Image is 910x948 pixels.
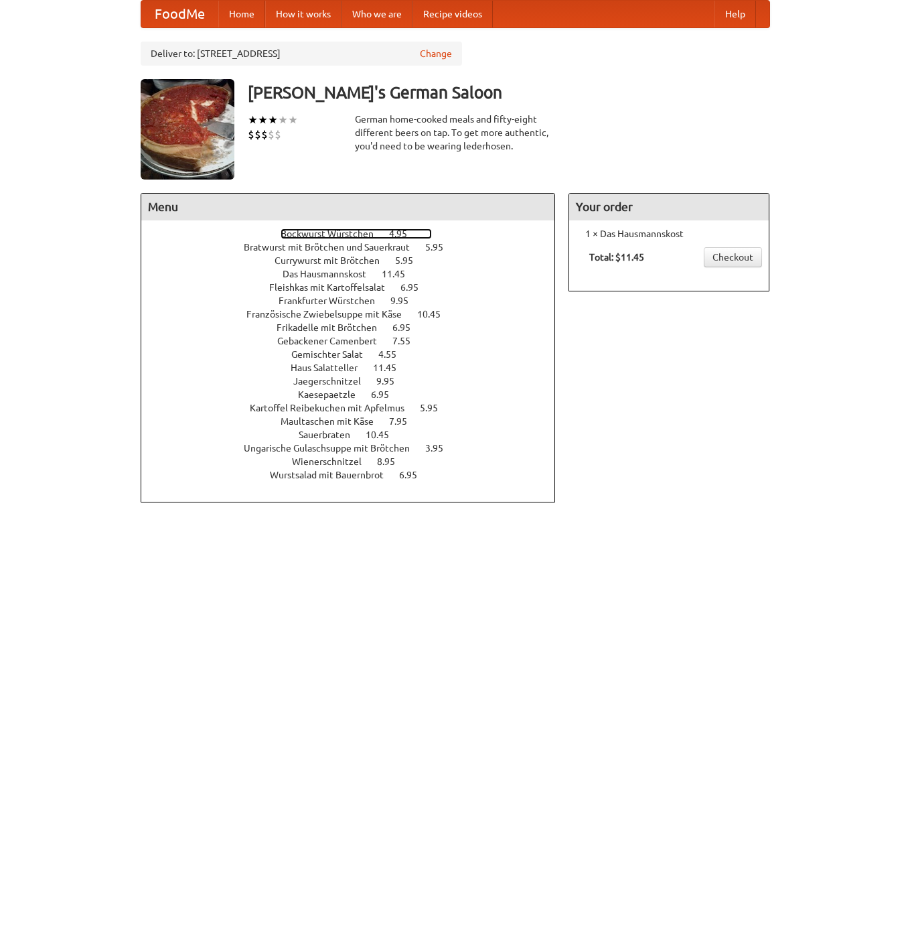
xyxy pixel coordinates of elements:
[292,456,375,467] span: Wienerschnitzel
[389,416,421,427] span: 7.95
[268,113,278,127] li: ★
[248,127,254,142] li: $
[279,295,388,306] span: Frankfurter Würstchen
[281,416,387,427] span: Maultaschen mit Käse
[366,429,402,440] span: 10.45
[281,228,432,239] a: Bockwurst Würstchen 4.95
[277,322,390,333] span: Frikadelle mit Brötchen
[390,295,422,306] span: 9.95
[382,269,419,279] span: 11.45
[141,42,462,66] div: Deliver to: [STREET_ADDRESS]
[704,247,762,267] a: Checkout
[392,336,424,346] span: 7.55
[420,403,451,413] span: 5.95
[277,336,435,346] a: Gebackener Camenbert 7.55
[275,255,438,266] a: Currywurst mit Brötchen 5.95
[378,349,410,360] span: 4.55
[425,443,457,454] span: 3.95
[269,282,398,293] span: Fleishkas mit Kartoffelsalat
[399,470,431,480] span: 6.95
[248,79,770,106] h3: [PERSON_NAME]'s German Saloon
[425,242,457,253] span: 5.95
[371,389,402,400] span: 6.95
[299,429,414,440] a: Sauerbraten 10.45
[141,194,555,220] h4: Menu
[244,242,423,253] span: Bratwurst mit Brötchen und Sauerkraut
[293,376,374,387] span: Jaegerschnitzel
[417,309,454,320] span: 10.45
[291,349,421,360] a: Gemischter Salat 4.55
[355,113,556,153] div: German home-cooked meals and fifty-eight different beers on tap. To get more authentic, you'd nee...
[270,470,397,480] span: Wurstsalad mit Bauernbrot
[714,1,756,27] a: Help
[281,416,432,427] a: Maultaschen mit Käse 7.95
[392,322,424,333] span: 6.95
[589,252,644,263] b: Total: $11.45
[279,295,433,306] a: Frankfurter Würstchen 9.95
[250,403,463,413] a: Kartoffel Reibekuchen mit Apfelmus 5.95
[281,228,387,239] span: Bockwurst Würstchen
[420,47,452,60] a: Change
[299,429,364,440] span: Sauerbraten
[268,127,275,142] li: $
[250,403,418,413] span: Kartoffel Reibekuchen mit Apfelmus
[278,113,288,127] li: ★
[277,322,435,333] a: Frikadelle mit Brötchen 6.95
[298,389,369,400] span: Kaesepaetzle
[254,127,261,142] li: $
[277,336,390,346] span: Gebackener Camenbert
[298,389,414,400] a: Kaesepaetzle 6.95
[373,362,410,373] span: 11.45
[258,113,268,127] li: ★
[244,443,468,454] a: Ungarische Gulaschsuppe mit Brötchen 3.95
[244,443,423,454] span: Ungarische Gulaschsuppe mit Brötchen
[569,194,769,220] h4: Your order
[270,470,442,480] a: Wurstsalad mit Bauernbrot 6.95
[283,269,430,279] a: Das Hausmannskost 11.45
[412,1,493,27] a: Recipe videos
[389,228,421,239] span: 4.95
[291,362,421,373] a: Haus Salatteller 11.45
[377,456,408,467] span: 8.95
[248,113,258,127] li: ★
[275,255,393,266] span: Currywurst mit Brötchen
[293,376,419,387] a: Jaegerschnitzel 9.95
[261,127,268,142] li: $
[395,255,427,266] span: 5.95
[288,113,298,127] li: ★
[275,127,281,142] li: $
[269,282,443,293] a: Fleishkas mit Kartoffelsalat 6.95
[292,456,420,467] a: Wienerschnitzel 8.95
[376,376,408,387] span: 9.95
[246,309,415,320] span: Französische Zwiebelsuppe mit Käse
[576,227,762,241] li: 1 × Das Hausmannskost
[246,309,465,320] a: Französische Zwiebelsuppe mit Käse 10.45
[141,79,234,180] img: angular.jpg
[244,242,468,253] a: Bratwurst mit Brötchen und Sauerkraut 5.95
[218,1,265,27] a: Home
[291,349,376,360] span: Gemischter Salat
[141,1,218,27] a: FoodMe
[283,269,380,279] span: Das Hausmannskost
[342,1,412,27] a: Who we are
[291,362,371,373] span: Haus Salatteller
[400,282,432,293] span: 6.95
[265,1,342,27] a: How it works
